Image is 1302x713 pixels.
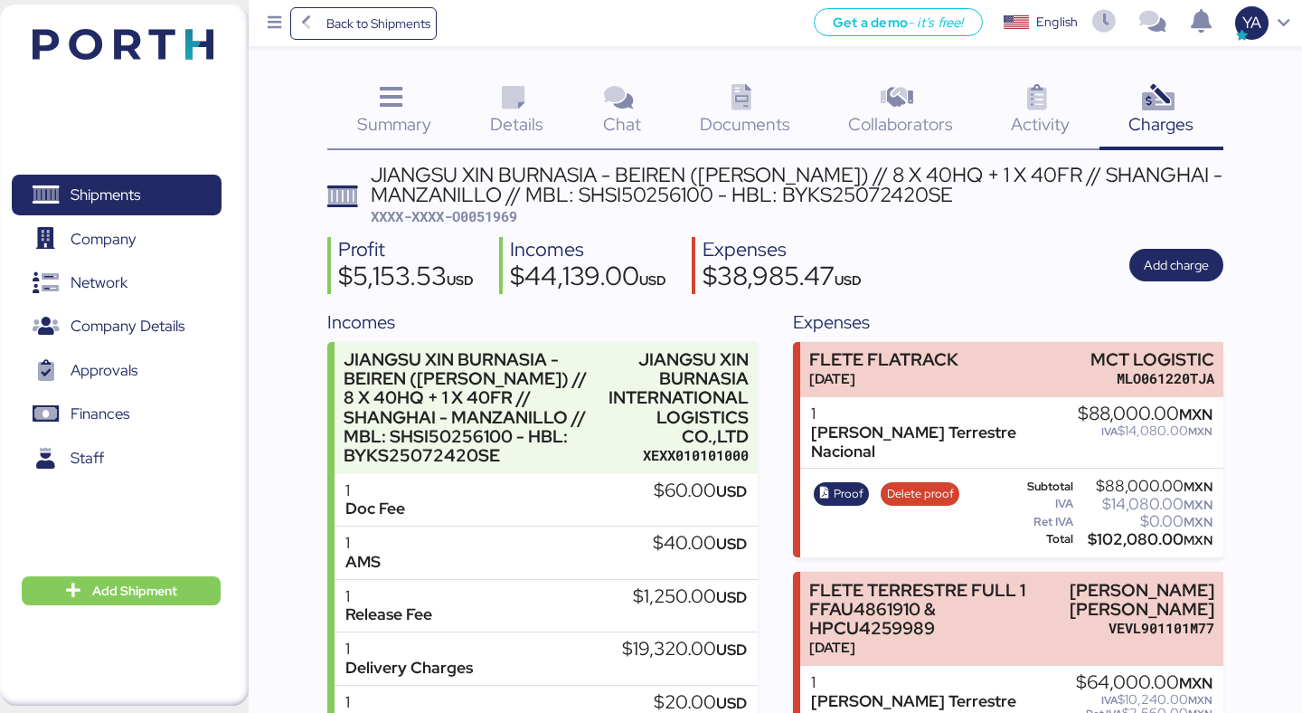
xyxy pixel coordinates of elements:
span: Charges [1128,112,1193,136]
span: IVA [1101,693,1118,708]
div: IVA [1017,498,1074,510]
div: JIANGSU XIN BURNASIA - BEIREN ([PERSON_NAME]) // 8 X 40HQ + 1 X 40FR // SHANGHAI - MANZANILLO // ... [344,350,600,465]
div: $38,985.47 [703,263,862,294]
span: Finances [71,401,129,427]
div: JIANGSU XIN BURNASIA INTERNATIONAL LOGISTICS CO.,LTD [609,350,749,446]
span: USD [639,271,666,289]
a: Staff [12,438,222,480]
span: USD [716,640,747,660]
div: [PERSON_NAME] [PERSON_NAME] [1063,581,1214,619]
div: Doc Fee [345,499,405,518]
div: Total [1017,533,1074,546]
div: Release Fee [345,605,432,624]
div: $10,240.00 [1076,693,1212,707]
a: Company Details [12,306,222,347]
div: $102,080.00 [1077,533,1212,547]
a: Network [12,262,222,304]
span: Company [71,226,137,252]
div: MLO061220TJA [1090,369,1214,388]
a: Finances [12,394,222,435]
span: Add Shipment [92,580,177,602]
span: Summary [357,112,431,136]
a: Back to Shipments [290,7,438,40]
div: MCT LOGISTIC [1090,350,1214,369]
div: Expenses [703,237,862,263]
div: Profit [338,237,474,263]
div: FLETE TERRESTRE FULL 1 FFAU4861910 & HPCU4259989 [809,581,1054,638]
span: YA [1242,11,1261,34]
div: 1 [345,481,405,500]
div: 1 [811,404,1077,423]
div: Subtotal [1017,480,1074,493]
div: $64,000.00 [1076,673,1212,693]
div: $88,000.00 [1077,480,1212,493]
div: AMS [345,553,381,572]
span: MXN [1184,532,1212,548]
div: [DATE] [809,369,958,388]
div: $14,080.00 [1078,424,1212,438]
span: Delete proof [887,484,954,504]
span: XXXX-XXXX-O0051969 [371,207,517,225]
div: XEXX010101000 [609,446,749,465]
div: $40.00 [653,534,747,554]
div: VEVL901101M77 [1063,619,1214,638]
span: MXN [1188,424,1212,439]
span: Approvals [71,357,137,384]
div: $0.00 [1077,515,1212,528]
div: Expenses [793,309,1222,336]
button: Menu [259,8,290,39]
button: Proof [814,482,870,506]
div: $20.00 [654,693,747,713]
span: Staff [71,445,104,471]
span: MXN [1179,404,1212,424]
a: Company [12,218,222,260]
div: 1 [345,587,432,606]
span: MXN [1188,693,1212,708]
span: MXN [1184,497,1212,513]
span: Details [490,112,543,136]
div: 1 [345,693,445,712]
span: Activity [1011,112,1070,136]
span: USD [716,481,747,501]
span: IVA [1101,424,1118,439]
span: Proof [834,484,863,504]
span: Network [71,270,127,296]
span: USD [716,587,747,607]
div: 1 [811,673,1075,692]
div: JIANGSU XIN BURNASIA - BEIREN ([PERSON_NAME]) // 8 X 40HQ + 1 X 40FR // SHANGHAI - MANZANILLO // ... [371,165,1223,205]
div: FLETE FLATRACK [809,350,958,369]
div: $1,250.00 [633,587,747,607]
span: USD [835,271,862,289]
span: USD [716,534,747,554]
div: 1 [345,640,473,659]
div: $44,139.00 [510,263,666,294]
span: Chat [603,112,641,136]
span: Collaborators [848,112,953,136]
span: Documents [700,112,790,136]
div: $19,320.00 [622,640,747,660]
div: [DATE] [809,638,1054,657]
div: English [1036,13,1078,32]
button: Add charge [1129,249,1223,281]
div: 1 [345,534,381,553]
span: Back to Shipments [326,13,430,34]
div: Ret IVA [1017,516,1074,528]
div: $5,153.53 [338,263,474,294]
span: MXN [1184,514,1212,530]
span: USD [447,271,474,289]
span: Add charge [1144,254,1209,276]
div: [PERSON_NAME] Terrestre Nacional [811,423,1077,461]
button: Add Shipment [22,576,221,605]
span: Company Details [71,313,184,339]
div: $60.00 [654,481,747,501]
span: MXN [1179,673,1212,693]
span: Shipments [71,182,140,208]
div: Incomes [510,237,666,263]
div: Incomes [327,309,757,336]
div: $14,080.00 [1077,498,1212,511]
button: Delete proof [881,482,959,506]
span: USD [716,693,747,713]
a: Shipments [12,175,222,216]
div: $88,000.00 [1078,404,1212,424]
a: Approvals [12,350,222,392]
